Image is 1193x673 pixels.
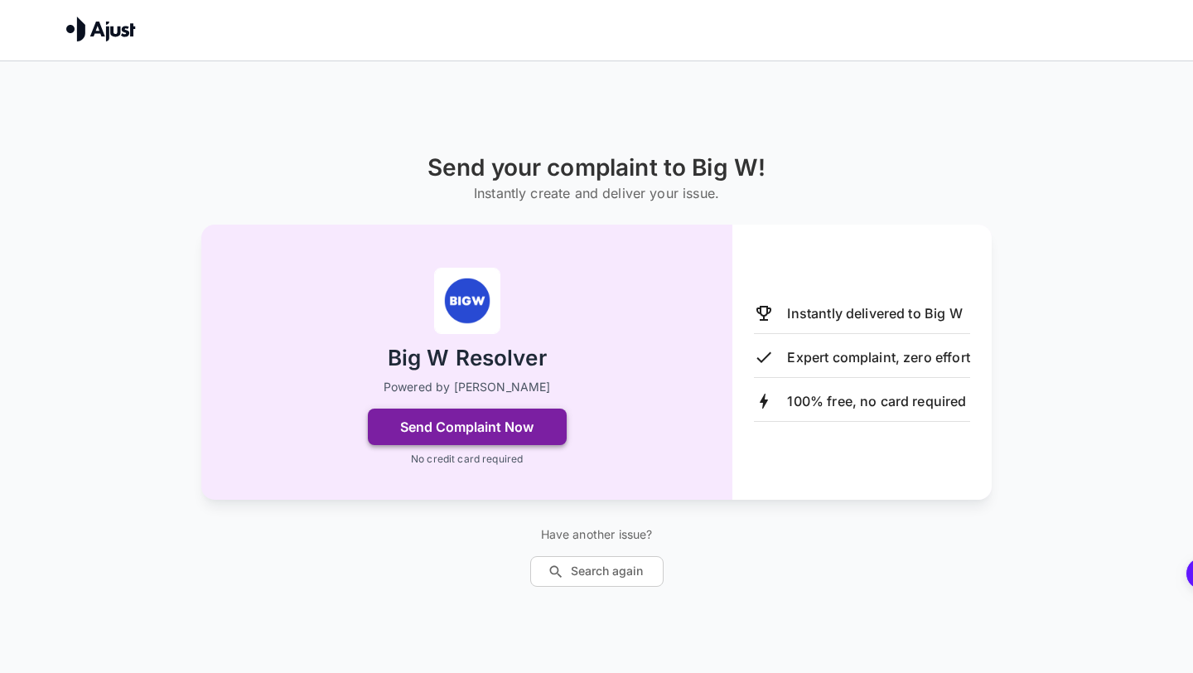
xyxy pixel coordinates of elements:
[787,347,969,367] p: Expert complaint, zero effort
[427,154,766,182] h1: Send your complaint to Big W!
[530,526,664,543] p: Have another issue?
[787,391,966,411] p: 100% free, no card required
[384,379,551,395] p: Powered by [PERSON_NAME]
[66,17,136,41] img: Ajust
[388,344,547,373] h2: Big W Resolver
[427,182,766,205] h6: Instantly create and deliver your issue.
[530,556,664,587] button: Search again
[787,303,962,323] p: Instantly delivered to Big W
[368,409,567,445] button: Send Complaint Now
[411,452,523,467] p: No credit card required
[434,268,500,334] img: Big W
